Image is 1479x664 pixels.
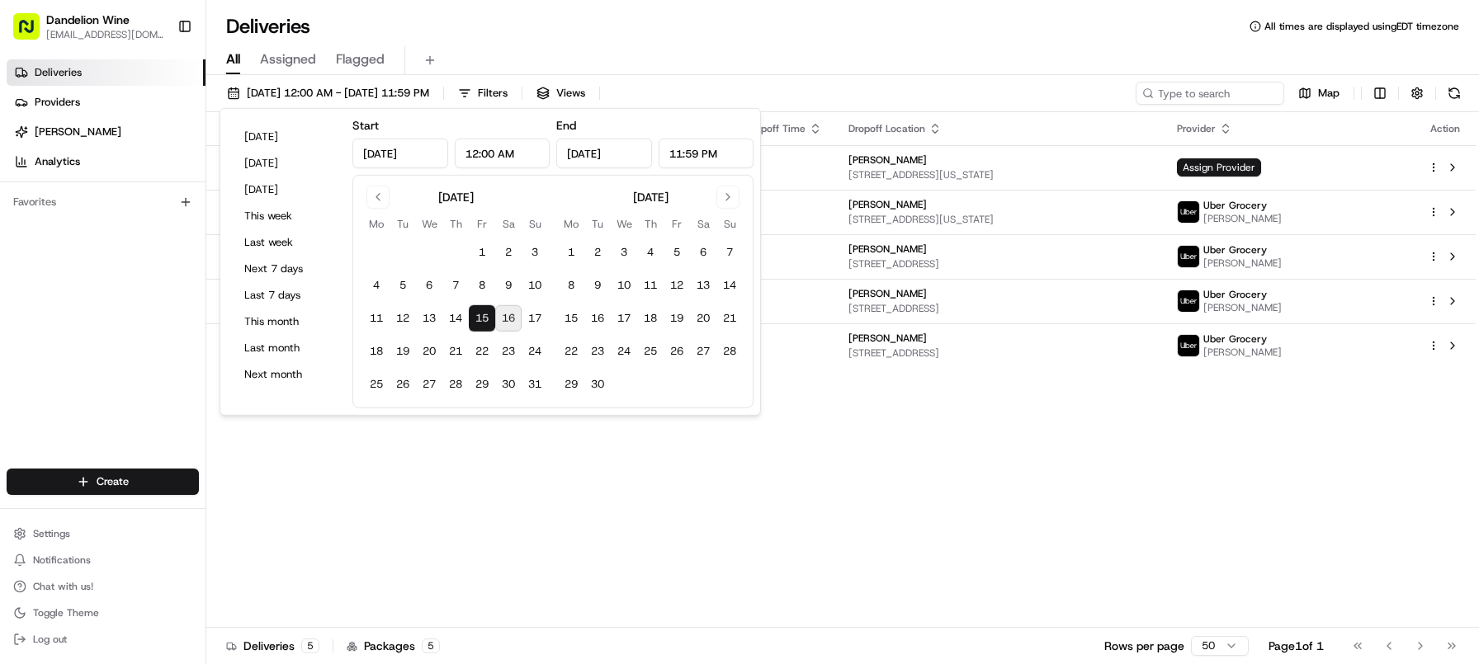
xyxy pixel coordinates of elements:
[43,106,272,123] input: Clear
[706,153,822,167] span: 12:58 PM
[706,332,822,345] span: 9:14 PM
[7,549,199,572] button: Notifications
[7,469,199,495] button: Create
[226,49,240,69] span: All
[664,305,690,332] button: 19
[442,371,469,398] button: 28
[664,338,690,365] button: 26
[46,12,130,28] button: Dandelion Wine
[633,189,669,205] div: [DATE]
[156,368,265,384] span: API Documentation
[33,527,70,540] span: Settings
[848,243,927,256] span: [PERSON_NAME]
[522,338,548,365] button: 24
[1203,301,1282,314] span: [PERSON_NAME]
[33,633,67,646] span: Log out
[17,65,300,92] p: Welcome 👋
[716,272,743,299] button: 14
[17,157,46,186] img: 1736555255976-a54dd68f-1ca7-489b-9aae-adbdc363a1c4
[469,272,495,299] button: 8
[522,272,548,299] button: 10
[226,13,310,40] h1: Deliveries
[237,205,336,228] button: This week
[116,407,200,421] a: Powered byPylon
[1269,638,1324,654] div: Page 1 of 1
[611,239,637,266] button: 3
[455,139,550,168] input: Time
[664,272,690,299] button: 12
[133,361,272,391] a: 💻API Documentation
[522,371,548,398] button: 31
[33,580,93,593] span: Chat with us!
[35,154,80,169] span: Analytics
[584,305,611,332] button: 16
[706,346,822,360] span: [DATE]
[1178,290,1199,312] img: uber-new-logo.jpeg
[558,215,584,233] th: Monday
[390,272,416,299] button: 5
[1177,122,1216,135] span: Provider
[706,243,822,256] span: 7:04 PM
[390,338,416,365] button: 19
[247,86,429,101] span: [DATE] 12:00 AM - [DATE] 11:59 PM
[1177,158,1261,177] span: Assign Provider
[637,338,664,365] button: 25
[848,332,927,345] span: [PERSON_NAME]
[848,198,927,211] span: [PERSON_NAME]
[7,601,199,624] button: Toggle Theme
[442,305,469,332] button: 14
[7,119,206,145] a: [PERSON_NAME]
[1264,20,1459,33] span: All times are displayed using EDT timezone
[46,28,164,41] button: [EMAIL_ADDRESS][DOMAIN_NAME]
[74,157,271,173] div: Start new chat
[7,575,199,598] button: Chat with us!
[1318,86,1340,101] span: Map
[139,370,153,383] div: 💻
[237,284,336,307] button: Last 7 days
[10,361,133,391] a: 📗Knowledge Base
[716,338,743,365] button: 28
[256,210,300,230] button: See all
[848,122,925,135] span: Dropoff Location
[1291,82,1347,105] button: Map
[1203,346,1282,359] span: [PERSON_NAME]
[716,215,743,233] th: Sunday
[74,173,227,186] div: We're available if you need us!
[558,305,584,332] button: 15
[51,299,176,313] span: Wisdom [PERSON_NAME]
[33,300,46,313] img: 1736555255976-a54dd68f-1ca7-489b-9aae-adbdc363a1c4
[179,255,185,268] span: •
[17,370,30,383] div: 📗
[1203,199,1267,212] span: Uber Grocery
[690,215,716,233] th: Saturday
[363,338,390,365] button: 18
[363,272,390,299] button: 4
[347,638,440,654] div: Packages
[558,239,584,266] button: 1
[611,338,637,365] button: 24
[188,255,222,268] span: [DATE]
[442,338,469,365] button: 21
[706,257,822,271] span: [DATE]
[469,305,495,332] button: 15
[363,371,390,398] button: 25
[51,255,176,268] span: Wisdom [PERSON_NAME]
[848,168,1151,181] span: [STREET_ADDRESS][US_STATE]
[164,408,200,421] span: Pylon
[97,474,129,489] span: Create
[17,284,43,316] img: Wisdom Oko
[7,7,171,46] button: Dandelion Wine[EMAIL_ADDRESS][DOMAIN_NAME]
[301,638,319,653] div: 5
[495,371,522,398] button: 30
[690,338,716,365] button: 27
[706,198,822,211] span: 1:02 PM
[237,152,336,175] button: [DATE]
[33,256,46,269] img: 1736555255976-a54dd68f-1ca7-489b-9aae-adbdc363a1c4
[1443,82,1466,105] button: Refresh
[611,215,637,233] th: Wednesday
[188,299,222,313] span: [DATE]
[281,162,300,181] button: Start new chat
[7,189,199,215] div: Favorites
[237,363,336,386] button: Next month
[495,338,522,365] button: 23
